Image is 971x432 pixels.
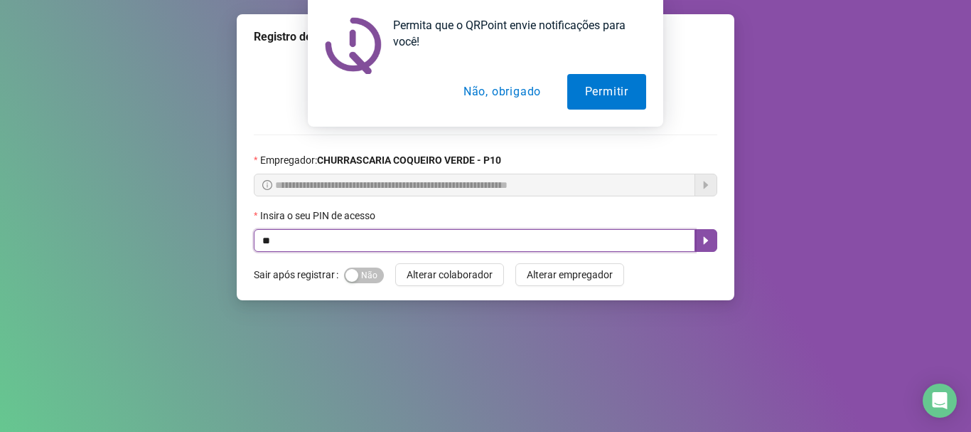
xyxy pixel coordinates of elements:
button: Alterar empregador [515,263,624,286]
img: notification icon [325,17,382,74]
span: info-circle [262,180,272,190]
span: Alterar colaborador [407,267,493,283]
button: Alterar colaborador [395,263,504,286]
span: Alterar empregador [527,267,613,283]
strong: CHURRASCARIA COQUEIRO VERDE - P10 [317,154,501,166]
button: Permitir [567,74,646,110]
span: caret-right [700,235,712,246]
div: Permita que o QRPoint envie notificações para você! [382,17,646,50]
label: Sair após registrar [254,263,344,286]
div: Open Intercom Messenger [923,384,957,418]
button: Não, obrigado [446,74,559,110]
label: Insira o seu PIN de acesso [254,208,385,223]
span: Empregador : [260,152,501,168]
